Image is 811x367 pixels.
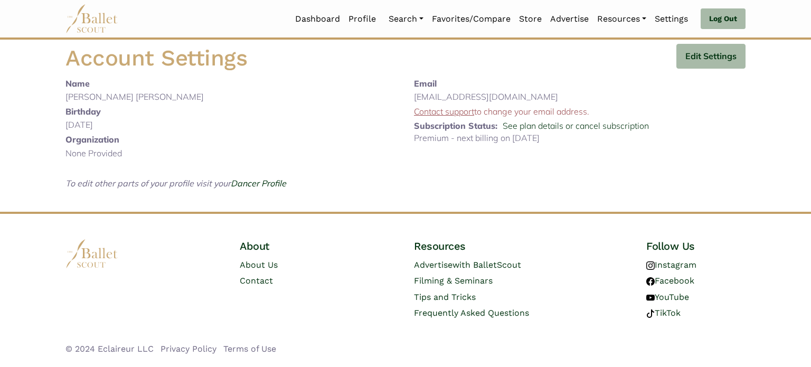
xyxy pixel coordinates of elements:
b: Name [65,78,90,89]
b: Birthday [65,106,101,117]
b: Subscription Status: [414,120,497,131]
h4: Follow Us [646,239,746,253]
a: Favorites/Compare [428,8,515,30]
a: Search [384,8,428,30]
p: [EMAIL_ADDRESS][DOMAIN_NAME] [414,90,746,104]
a: Dashboard [291,8,344,30]
a: Resources [593,8,650,30]
p: Premium - next billing on [DATE] [414,131,746,145]
a: Settings [650,8,692,30]
h1: Account Settings [65,44,247,73]
span: [PERSON_NAME] [136,91,204,102]
b: Email [414,78,437,89]
a: Privacy Policy [161,344,216,354]
a: Profile [344,8,380,30]
span: with BalletScout [452,260,521,270]
a: See plan details or cancel subscription [503,120,649,131]
img: youtube logo [646,294,655,302]
a: Instagram [646,260,696,270]
b: Organization [65,134,119,145]
a: Dancer Profile [231,178,286,189]
a: About Us [240,260,278,270]
a: Contact support [414,106,474,117]
a: Advertise [546,8,593,30]
a: YouTube [646,292,689,302]
img: instagram logo [646,261,655,270]
p: [DATE] [65,118,397,132]
a: Advertisewith BalletScout [414,260,521,270]
a: Frequently Asked Questions [414,308,529,318]
a: Contact [240,276,273,286]
i: To edit other parts of your profile visit your [65,178,286,189]
a: Store [515,8,546,30]
h4: Resources [414,239,571,253]
p: None Provided [65,147,397,161]
h4: About [240,239,339,253]
a: Terms of Use [223,344,276,354]
img: logo [65,239,118,268]
a: Tips and Tricks [414,292,476,302]
span: [PERSON_NAME] [65,91,134,102]
li: © 2024 Eclaireur LLC [65,342,154,356]
p: to change your email address. [414,105,746,119]
a: Facebook [646,276,694,286]
a: Log Out [701,8,746,30]
img: tiktok logo [646,309,655,318]
img: facebook logo [646,277,655,286]
a: TikTok [646,308,681,318]
button: Edit Settings [676,44,746,69]
a: Filming & Seminars [414,276,493,286]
